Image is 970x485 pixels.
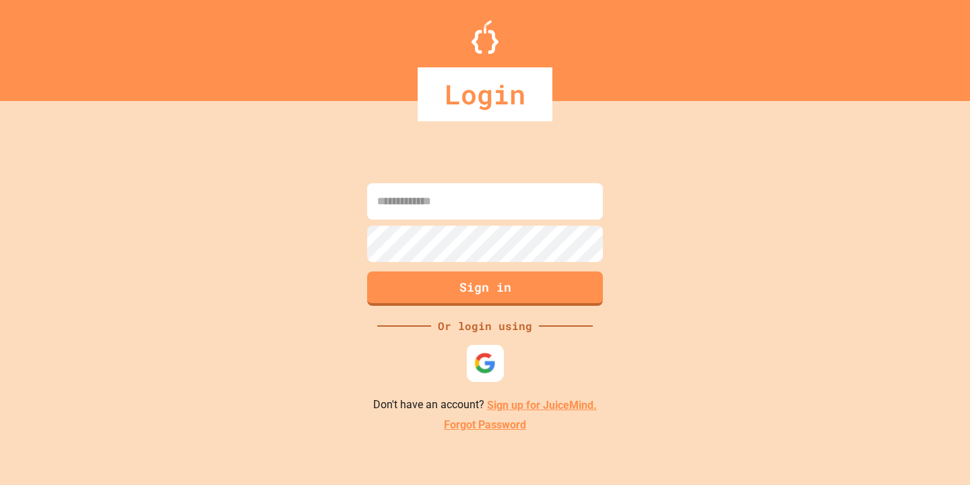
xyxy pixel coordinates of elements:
[474,352,496,375] img: google-icon.svg
[444,417,526,433] a: Forgot Password
[373,397,597,414] p: Don't have an account?
[418,67,552,121] div: Login
[367,271,603,306] button: Sign in
[472,20,498,54] img: Logo.svg
[487,399,597,412] a: Sign up for JuiceMind.
[431,318,539,334] div: Or login using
